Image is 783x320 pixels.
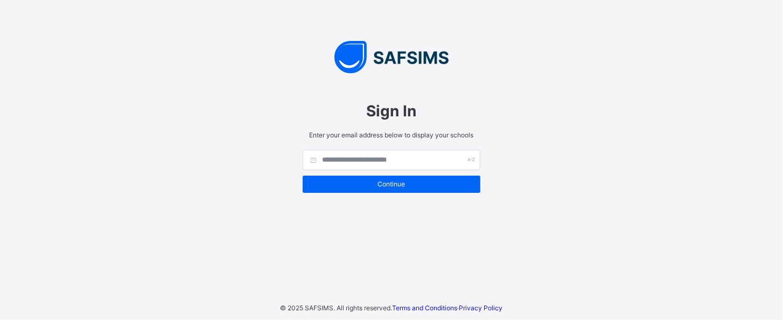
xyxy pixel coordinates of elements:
[303,131,480,139] span: Enter your email address below to display your schools
[303,102,480,120] span: Sign In
[281,304,393,312] span: © 2025 SAFSIMS. All rights reserved.
[459,304,503,312] a: Privacy Policy
[393,304,503,312] span: ·
[311,180,472,188] span: Continue
[393,304,458,312] a: Terms and Conditions
[292,41,491,73] img: SAFSIMS Logo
